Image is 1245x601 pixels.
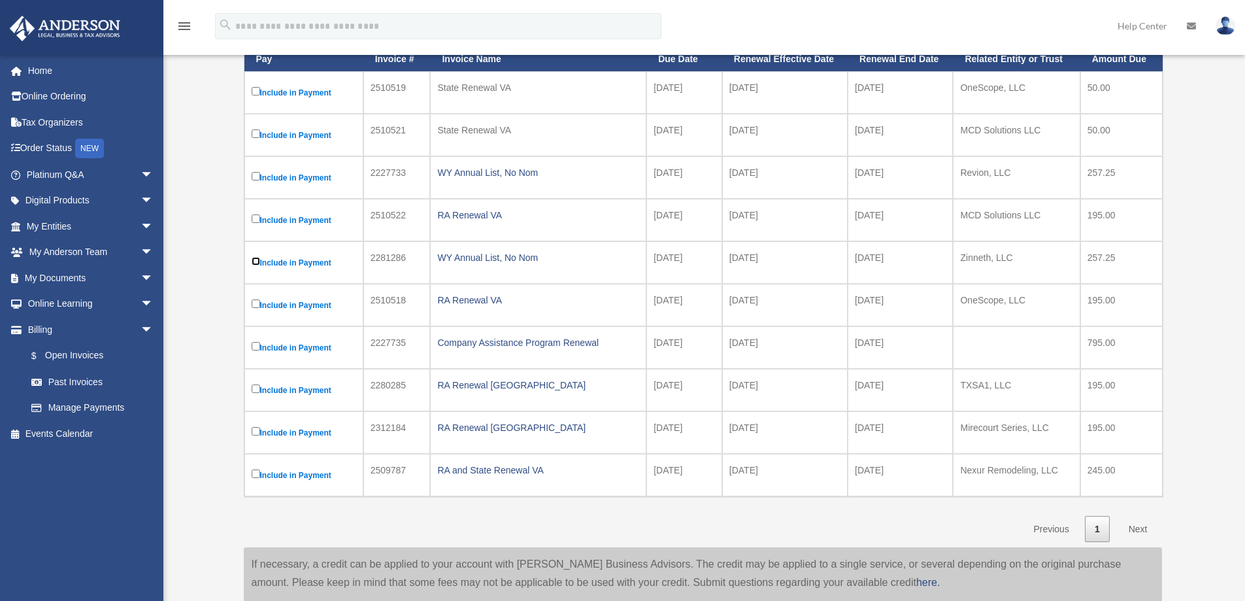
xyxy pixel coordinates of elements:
[9,239,173,266] a: My Anderson Teamarrow_drop_down
[1080,454,1163,496] td: 245.00
[9,291,173,317] a: Online Learningarrow_drop_down
[953,369,1080,411] td: TXSA1, LLC
[722,114,848,156] td: [DATE]
[244,47,363,71] th: Pay: activate to sort column descending
[646,284,722,326] td: [DATE]
[9,265,173,291] a: My Documentsarrow_drop_down
[848,199,953,241] td: [DATE]
[1080,47,1163,71] th: Amount Due: activate to sort column ascending
[252,84,356,101] label: Include in Payment
[437,376,639,394] div: RA Renewal [GEOGRAPHIC_DATA]
[722,411,848,454] td: [DATE]
[141,162,167,188] span: arrow_drop_down
[9,162,173,188] a: Platinum Q&Aarrow_drop_down
[141,265,167,292] span: arrow_drop_down
[9,109,173,135] a: Tax Organizers
[953,284,1080,326] td: OneScope, LLC
[9,135,173,162] a: Order StatusNEW
[437,249,639,267] div: WY Annual List, No Nom
[646,369,722,411] td: [DATE]
[430,47,646,71] th: Invoice Name: activate to sort column ascending
[437,163,639,182] div: WY Annual List, No Nom
[646,199,722,241] td: [DATE]
[363,114,431,156] td: 2510521
[252,470,260,478] input: Include in Payment
[848,326,953,369] td: [DATE]
[252,342,260,351] input: Include in Payment
[848,369,953,411] td: [DATE]
[9,213,173,239] a: My Entitiesarrow_drop_down
[363,71,431,114] td: 2510519
[722,241,848,284] td: [DATE]
[18,343,160,369] a: $Open Invoices
[252,172,260,180] input: Include in Payment
[141,213,167,240] span: arrow_drop_down
[848,411,953,454] td: [DATE]
[1080,369,1163,411] td: 195.00
[9,84,173,110] a: Online Ordering
[722,454,848,496] td: [DATE]
[252,300,260,308] input: Include in Payment
[141,188,167,215] span: arrow_drop_down
[176,23,192,34] a: menu
[953,199,1080,241] td: MCD Solutions LLC
[1080,156,1163,199] td: 257.25
[75,139,104,158] div: NEW
[6,16,124,41] img: Anderson Advisors Platinum Portal
[646,454,722,496] td: [DATE]
[646,156,722,199] td: [DATE]
[953,71,1080,114] td: OneScope, LLC
[252,254,356,271] label: Include in Payment
[437,461,639,479] div: RA and State Renewal VA
[437,419,639,437] div: RA Renewal [GEOGRAPHIC_DATA]
[252,382,356,398] label: Include in Payment
[1080,71,1163,114] td: 50.00
[252,215,260,223] input: Include in Payment
[722,47,848,71] th: Renewal Effective Date: activate to sort column ascending
[9,58,173,84] a: Home
[176,18,192,34] i: menu
[646,241,722,284] td: [DATE]
[1119,516,1157,543] a: Next
[1080,241,1163,284] td: 257.25
[437,78,639,97] div: State Renewal VA
[646,411,722,454] td: [DATE]
[363,284,431,326] td: 2510518
[1216,16,1235,35] img: User Pic
[252,385,260,393] input: Include in Payment
[953,114,1080,156] td: MCD Solutions LLC
[646,326,722,369] td: [DATE]
[252,339,356,356] label: Include in Payment
[252,212,356,228] label: Include in Payment
[363,369,431,411] td: 2280285
[363,241,431,284] td: 2281286
[646,114,722,156] td: [DATE]
[953,454,1080,496] td: Nexur Remodeling, LLC
[953,156,1080,199] td: Revion, LLC
[9,317,167,343] a: Billingarrow_drop_down
[848,454,953,496] td: [DATE]
[722,284,848,326] td: [DATE]
[252,169,356,186] label: Include in Payment
[363,454,431,496] td: 2509787
[1085,516,1110,543] a: 1
[1080,284,1163,326] td: 195.00
[363,47,431,71] th: Invoice #: activate to sort column ascending
[1080,114,1163,156] td: 50.00
[848,71,953,114] td: [DATE]
[953,411,1080,454] td: Mirecourt Series, LLC
[363,199,431,241] td: 2510522
[218,18,233,32] i: search
[848,47,953,71] th: Renewal End Date: activate to sort column ascending
[437,206,639,224] div: RA Renewal VA
[722,156,848,199] td: [DATE]
[141,317,167,343] span: arrow_drop_down
[1080,326,1163,369] td: 795.00
[1080,199,1163,241] td: 195.00
[252,257,260,266] input: Include in Payment
[437,291,639,309] div: RA Renewal VA
[953,47,1080,71] th: Related Entity or Trust: activate to sort column ascending
[252,87,260,95] input: Include in Payment
[252,427,260,436] input: Include in Payment
[18,369,167,395] a: Past Invoices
